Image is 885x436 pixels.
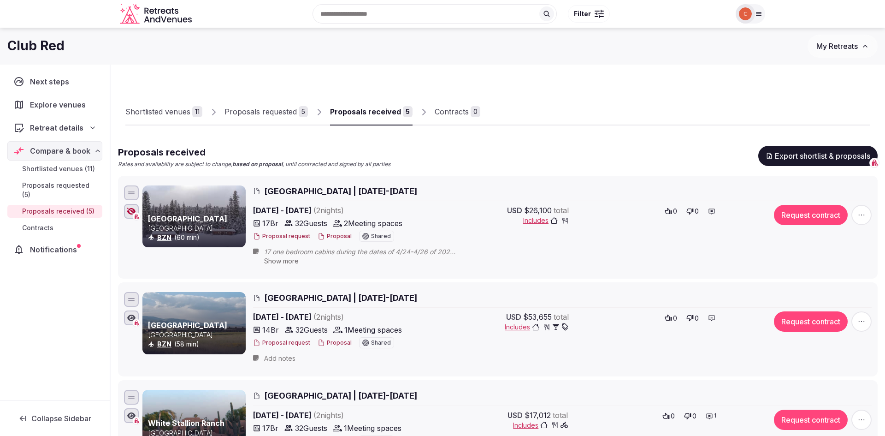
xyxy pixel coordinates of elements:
p: [GEOGRAPHIC_DATA] [148,224,244,233]
span: 1 [714,412,716,420]
span: Shared [371,340,391,346]
button: Includes [523,216,569,225]
span: Add notes [264,354,295,363]
div: Proposals received [330,106,401,117]
button: Proposal request [253,233,310,240]
span: Contracts [22,223,53,233]
div: (60 min) [148,233,244,242]
span: Next steps [30,76,73,87]
a: White Stallion Ranch [148,418,224,428]
span: [GEOGRAPHIC_DATA] | [DATE]-[DATE] [264,292,417,304]
span: Retreat details [30,122,83,133]
div: 11 [192,106,202,117]
span: ( 2 night s ) [313,312,344,322]
span: 0 [692,412,696,421]
a: Proposals received5 [330,99,413,125]
span: [DATE] - [DATE] [253,311,415,323]
div: (58 min) [148,340,244,349]
div: Shortlisted venues [125,106,190,117]
span: total [554,205,569,216]
p: [GEOGRAPHIC_DATA] [148,330,244,340]
span: 32 Guests [295,218,327,229]
span: $26,100 [524,205,552,216]
span: 1 Meeting spaces [344,324,402,335]
a: [GEOGRAPHIC_DATA] [148,321,227,330]
a: Shortlisted venues (11) [7,162,102,175]
span: 32 Guests [295,423,327,434]
span: 17 one bedroom cabins during the dates of 4/24-4/26 of 2026: - Porcupine Cabin - [GEOGRAPHIC_DATA... [264,247,474,257]
span: total [554,311,569,323]
button: Proposal [318,233,352,240]
a: Explore venues [7,95,102,114]
button: Request contract [774,311,848,332]
span: USD [506,311,521,323]
button: 0 [660,410,678,423]
button: 0 [684,311,702,324]
span: $53,655 [523,311,552,323]
span: 0 [695,314,699,323]
strong: based on proposal [232,161,283,167]
span: Includes [505,323,569,332]
button: Proposal [318,339,352,347]
span: Compare & book [30,145,90,156]
span: 32 Guests [295,324,328,335]
a: Proposals requested (5) [7,179,102,201]
span: 0 [671,412,675,421]
span: 0 [695,207,699,216]
button: Includes [513,421,568,430]
a: Contracts0 [435,99,480,125]
span: Collapse Sidebar [31,414,91,423]
span: $17,012 [525,410,551,421]
span: ( 2 night s ) [313,206,344,215]
span: Show more [264,257,299,265]
span: [DATE] - [DATE] [253,410,415,421]
a: Notifications [7,240,102,259]
button: Filter [568,5,610,23]
a: Visit the homepage [120,4,194,24]
button: 0 [681,410,699,423]
span: My Retreats [816,42,858,51]
button: BZN [157,233,171,242]
button: Export shortlist & proposals [758,146,878,166]
a: Proposals requested5 [224,99,308,125]
span: Proposals requested (5) [22,181,99,199]
a: Proposals received (5) [7,205,102,218]
span: ( 2 night s ) [313,411,344,420]
div: Contracts [435,106,469,117]
span: Proposals received (5) [22,207,94,216]
span: 1 Meeting spaces [344,423,401,434]
span: 0 [673,207,677,216]
span: Shared [371,233,391,239]
span: [DATE] - [DATE] [253,205,415,216]
a: Contracts [7,221,102,234]
button: Proposal request [253,339,310,347]
div: 0 [471,106,480,117]
span: 17 Br [262,218,278,229]
button: 0 [684,205,702,218]
h1: Club Red [7,37,65,55]
span: USD [507,410,523,421]
p: Rates and availability are subject to change, , until contracted and signed by all parties [118,161,390,168]
a: BZN [157,340,171,348]
button: Request contract [774,205,848,225]
img: Catalina [739,7,752,20]
span: USD [507,205,522,216]
button: Request contract [774,410,848,430]
span: total [553,410,568,421]
span: 14 Br [262,324,279,335]
svg: Retreats and Venues company logo [120,4,194,24]
h2: Proposals received [118,146,390,159]
span: Shortlisted venues (11) [22,164,95,173]
div: Proposals requested [224,106,297,117]
span: 0 [673,314,677,323]
span: [GEOGRAPHIC_DATA] | [DATE]-[DATE] [264,185,417,197]
button: Collapse Sidebar [7,408,102,429]
button: 0 [662,311,680,324]
span: Explore venues [30,99,89,110]
span: 17 Br [262,423,278,434]
a: Shortlisted venues11 [125,99,202,125]
button: My Retreats [808,35,878,58]
div: 5 [403,106,413,117]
